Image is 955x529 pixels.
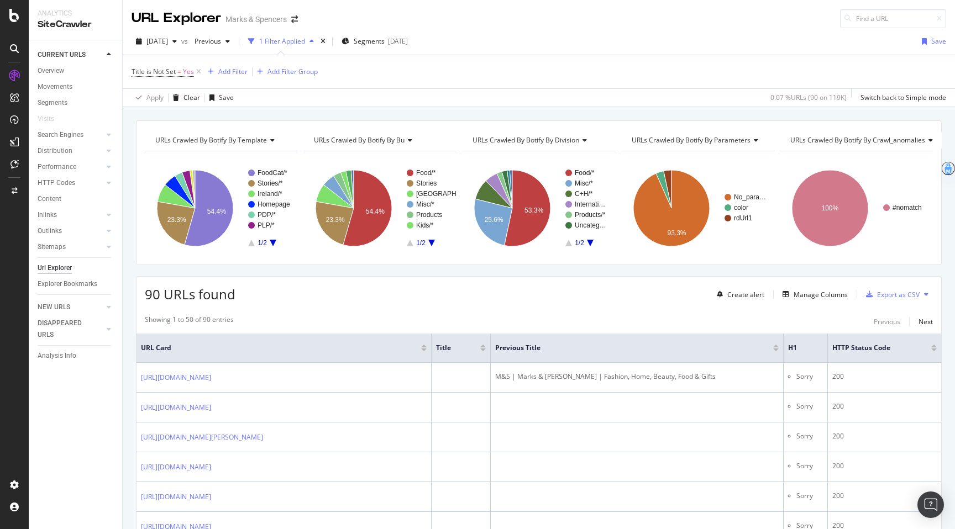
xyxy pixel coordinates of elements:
span: URLs Crawled By Botify By crawl_anomalies [790,135,925,145]
li: Sorry [796,491,823,501]
text: No_para… [734,193,766,201]
a: HTTP Codes [38,177,103,189]
a: Distribution [38,145,103,157]
span: URLs Crawled By Botify By bu [314,135,405,145]
a: CURRENT URLS [38,49,103,61]
span: Segments [354,36,385,46]
div: Sitemaps [38,241,66,253]
span: vs [181,36,190,46]
text: Food/* [575,169,595,177]
button: Create alert [712,285,764,303]
div: Open Intercom Messenger [917,491,944,518]
a: Sitemaps [38,241,103,253]
li: Sorry [796,401,823,411]
div: 200 [832,461,937,471]
div: times [318,36,328,47]
span: 2025 Aug. 16th [146,36,168,46]
div: Clear [183,93,200,102]
text: Kids/* [416,221,434,229]
span: = [177,67,181,76]
span: H1 [788,343,806,353]
svg: A chart. [780,160,933,256]
a: Search Engines [38,129,103,141]
button: Add Filter [203,65,248,78]
text: 1/2 [416,239,426,247]
a: Segments [38,97,114,109]
span: URL Card [141,343,418,353]
span: URLs Crawled By Botify By division [473,135,579,145]
text: FoodCat/* [258,169,287,177]
span: Previous Title [495,343,757,353]
text: Misc/* [416,200,434,208]
text: Misc/* [575,179,593,187]
div: Analysis Info [38,350,76,362]
text: PLP/* [258,221,275,229]
span: URLs Crawled By Botify By template [155,135,267,145]
div: Manage Columns [794,290,848,299]
li: Sorry [796,372,823,382]
button: Clear [169,89,200,107]
text: 100% [821,204,838,212]
span: 90 URLs found [145,285,235,303]
button: Previous [874,315,900,328]
text: Food/* [416,169,436,177]
button: Add Filter Group [253,65,318,78]
svg: A chart. [462,160,615,256]
text: C+H/* [575,190,593,198]
a: [URL][DOMAIN_NAME] [141,462,211,473]
div: [DATE] [388,36,408,46]
div: URL Explorer [132,9,221,28]
a: Outlinks [38,225,103,237]
text: [GEOGRAPHIC_DATA] [416,190,485,198]
a: [URL][DOMAIN_NAME] [141,491,211,502]
span: HTTP Status Code [832,343,915,353]
text: 25.6% [485,216,503,224]
a: DISAPPEARED URLS [38,318,103,341]
div: Performance [38,161,76,173]
span: Title [436,343,464,353]
div: 0.07 % URLs ( 90 on 119K ) [770,93,847,102]
button: Next [919,315,933,328]
li: Sorry [796,431,823,441]
a: [URL][DOMAIN_NAME] [141,402,211,413]
text: Stories [416,179,437,187]
text: 1/2 [258,239,267,247]
a: Url Explorer [38,262,114,274]
div: SiteCrawler [38,18,113,31]
a: Visits [38,113,65,125]
text: 93.3% [667,229,686,237]
button: Save [917,33,946,50]
text: Ireland/* [258,190,282,198]
svg: A chart. [303,160,456,256]
h4: URLs Crawled By Botify By template [153,131,288,149]
a: Overview [38,65,114,77]
text: Internati… [575,200,605,208]
button: [DATE] [132,33,181,50]
h4: URLs Crawled By Botify By division [470,131,605,149]
text: Stories/* [258,179,283,187]
button: 1 Filter Applied [244,33,318,50]
text: 23.3% [167,216,186,224]
div: Switch back to Simple mode [860,93,946,102]
div: Analytics [38,9,113,18]
div: Movements [38,81,72,93]
div: Save [931,36,946,46]
span: Yes [183,64,194,80]
div: Create alert [727,290,764,299]
text: 54.4% [207,208,226,215]
div: DISAPPEARED URLS [38,318,93,341]
a: Explorer Bookmarks [38,278,114,290]
input: Find a URL [840,9,946,28]
span: Previous [190,36,221,46]
div: Next [919,317,933,326]
div: Showing 1 to 50 of 90 entries [145,315,234,328]
a: Content [38,193,114,205]
text: PDP/* [258,211,276,219]
a: Movements [38,81,114,93]
a: Inlinks [38,209,103,221]
span: URLs Crawled By Botify By parameters [632,135,751,145]
div: Visits [38,113,54,125]
div: Add Filter [218,67,248,76]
